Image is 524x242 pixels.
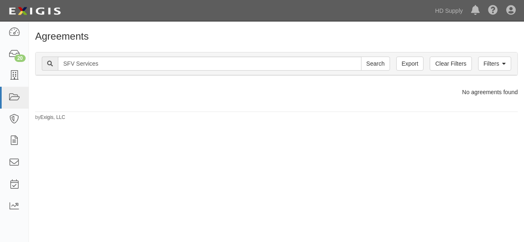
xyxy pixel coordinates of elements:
[6,4,63,19] img: logo-5460c22ac91f19d4615b14bd174203de0afe785f0fc80cf4dbbc73dc1793850b.png
[431,2,467,19] a: HD Supply
[430,57,471,71] a: Clear Filters
[58,57,361,71] input: Search
[361,57,390,71] input: Search
[14,55,26,62] div: 20
[35,114,65,121] small: by
[488,6,498,16] i: Help Center - Complianz
[41,114,65,120] a: Exigis, LLC
[29,88,524,96] div: No agreements found
[396,57,424,71] a: Export
[478,57,511,71] a: Filters
[35,31,518,42] h1: Agreements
